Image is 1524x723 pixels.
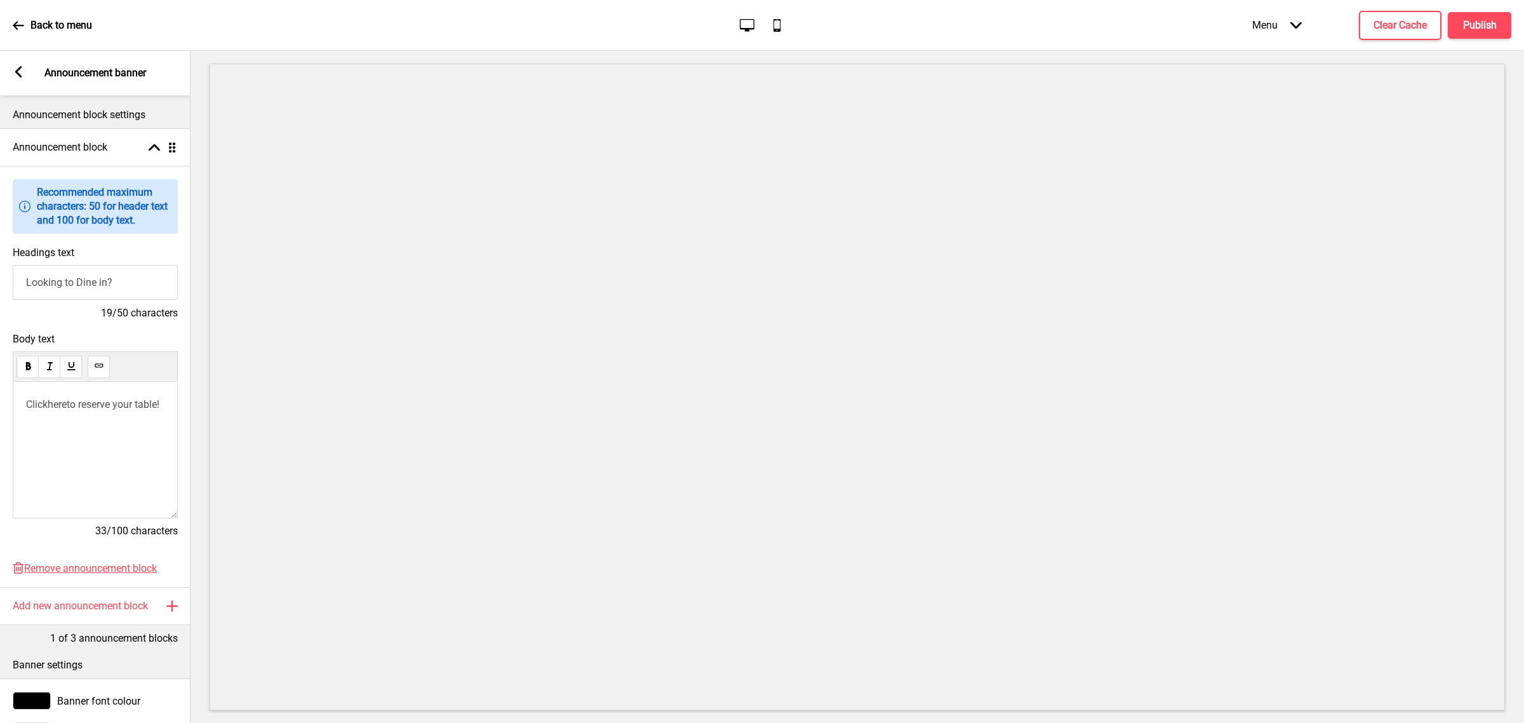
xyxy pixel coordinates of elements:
[48,398,67,410] span: here
[1359,11,1441,40] button: Clear Cache
[13,247,74,259] label: Headings text
[1240,6,1314,44] div: Menu
[26,398,48,410] span: Click
[13,599,148,613] h4: Add new announcement block
[13,8,92,43] a: Back to menu
[13,333,178,345] span: Body text
[67,398,159,410] span: to reserve your table!
[1448,12,1511,39] button: Publish
[30,18,92,32] p: Back to menu
[13,658,178,672] p: Banner settings
[37,186,171,227] p: Recommended maximum characters: 50 for header text and 100 for body text.
[13,692,178,710] div: Banner font colour
[50,632,178,645] p: 1 of 3 announcement blocks
[38,356,60,378] button: italic
[17,356,39,378] button: bold
[1463,18,1497,32] h4: Publish
[13,140,107,154] h4: Announcement block
[1374,18,1427,32] h4: Clear Cache
[95,525,178,537] span: 33/100 characters
[57,695,140,707] span: Banner font colour
[24,562,157,574] span: Remove announcement block
[13,306,178,320] h4: 19/50 characters
[60,356,82,378] button: underline
[44,66,146,80] p: Announcement banner
[88,356,110,378] button: link
[13,108,178,122] p: Announcement block settings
